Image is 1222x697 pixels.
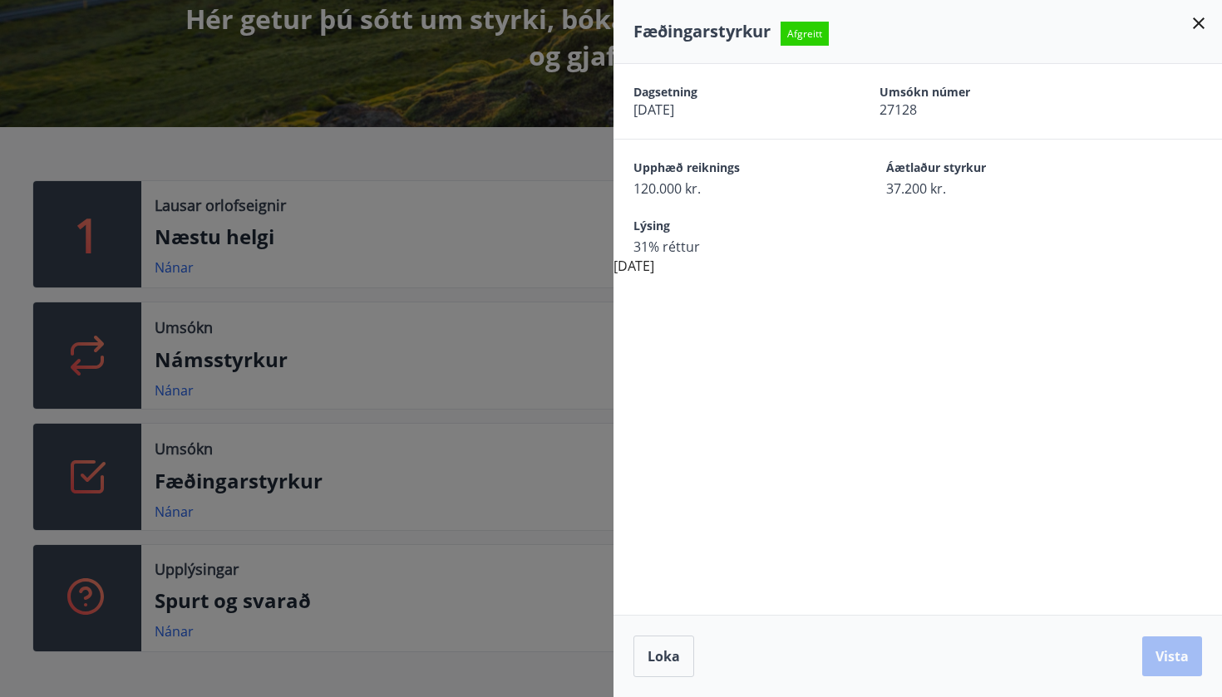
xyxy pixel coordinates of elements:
span: Afgreitt [781,22,829,46]
span: Áætlaður styrkur [886,160,1081,179]
span: Fæðingarstyrkur [633,20,771,42]
span: [DATE] [633,101,821,119]
button: Loka [633,636,694,677]
span: Lýsing [633,218,828,238]
span: Upphæð reiknings [633,160,828,179]
div: [DATE] [613,64,1222,276]
span: 120.000 kr. [633,179,828,198]
span: 37.200 kr. [886,179,1081,198]
span: Loka [648,647,680,665]
span: Umsókn númer [880,84,1067,101]
span: 27128 [880,101,1067,119]
span: 31% réttur [633,238,828,256]
span: Dagsetning [633,84,821,101]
